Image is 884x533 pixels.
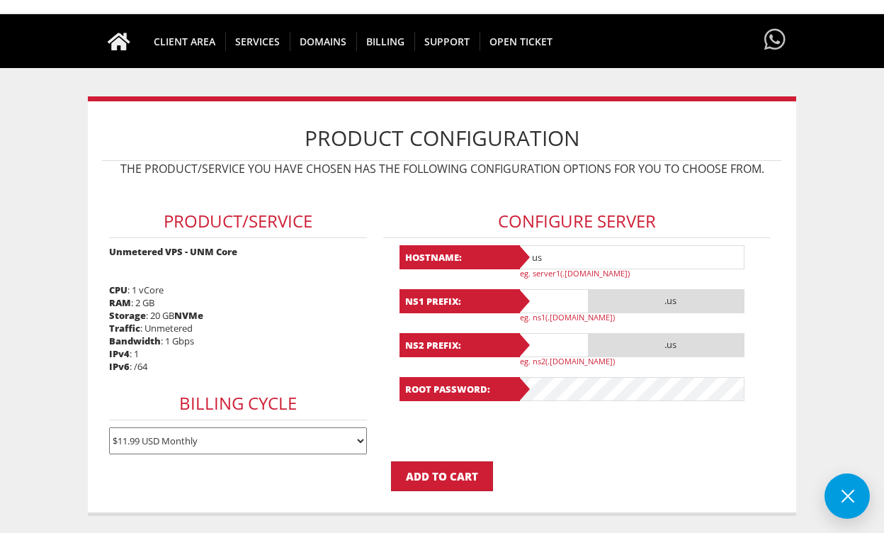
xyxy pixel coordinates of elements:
h1: Product Configuration [102,116,782,161]
span: SERVICES [225,32,290,51]
a: SERVICES [225,14,290,68]
h3: Billing Cycle [109,387,368,420]
b: NS1 Prefix: [399,289,520,313]
div: : 1 vCore : 2 GB : 20 GB : Unmetered : 1 Gbps : 1 : /64 [102,184,374,461]
a: Billing [356,14,415,68]
span: Support [414,32,480,51]
h3: Product/Service [109,205,368,238]
a: Support [414,14,480,68]
a: Open Ticket [480,14,562,68]
strong: Unmetered VPS - UNM Core [109,245,237,258]
a: CLIENT AREA [144,14,226,68]
span: Domains [290,32,357,51]
b: IPv4 [109,347,130,360]
b: CPU [109,284,127,296]
b: IPv6 [109,360,130,373]
b: Bandwidth [109,335,161,347]
b: Storage [109,309,146,322]
p: eg. server1(.[DOMAIN_NAME]) [520,268,754,279]
span: CLIENT AREA [144,32,226,51]
b: Root Password: [399,377,520,401]
a: Have questions? [761,14,789,67]
b: Traffic [109,322,140,335]
p: eg. ns1(.[DOMAIN_NAME]) [520,312,754,322]
b: RAM [109,296,131,309]
a: Domains [290,14,357,68]
span: Open Ticket [480,32,562,51]
span: Billing [356,32,415,51]
a: Go to homepage [93,14,144,68]
p: The product/service you have chosen has the following configuration options for you to choose from. [102,161,782,176]
b: NS2 Prefix: [399,333,520,357]
p: eg. ns2(.[DOMAIN_NAME]) [520,356,754,366]
h3: Configure Server [383,205,771,238]
input: Add to Cart [391,461,493,491]
b: NVMe [174,309,203,322]
b: Hostname: [399,245,520,269]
